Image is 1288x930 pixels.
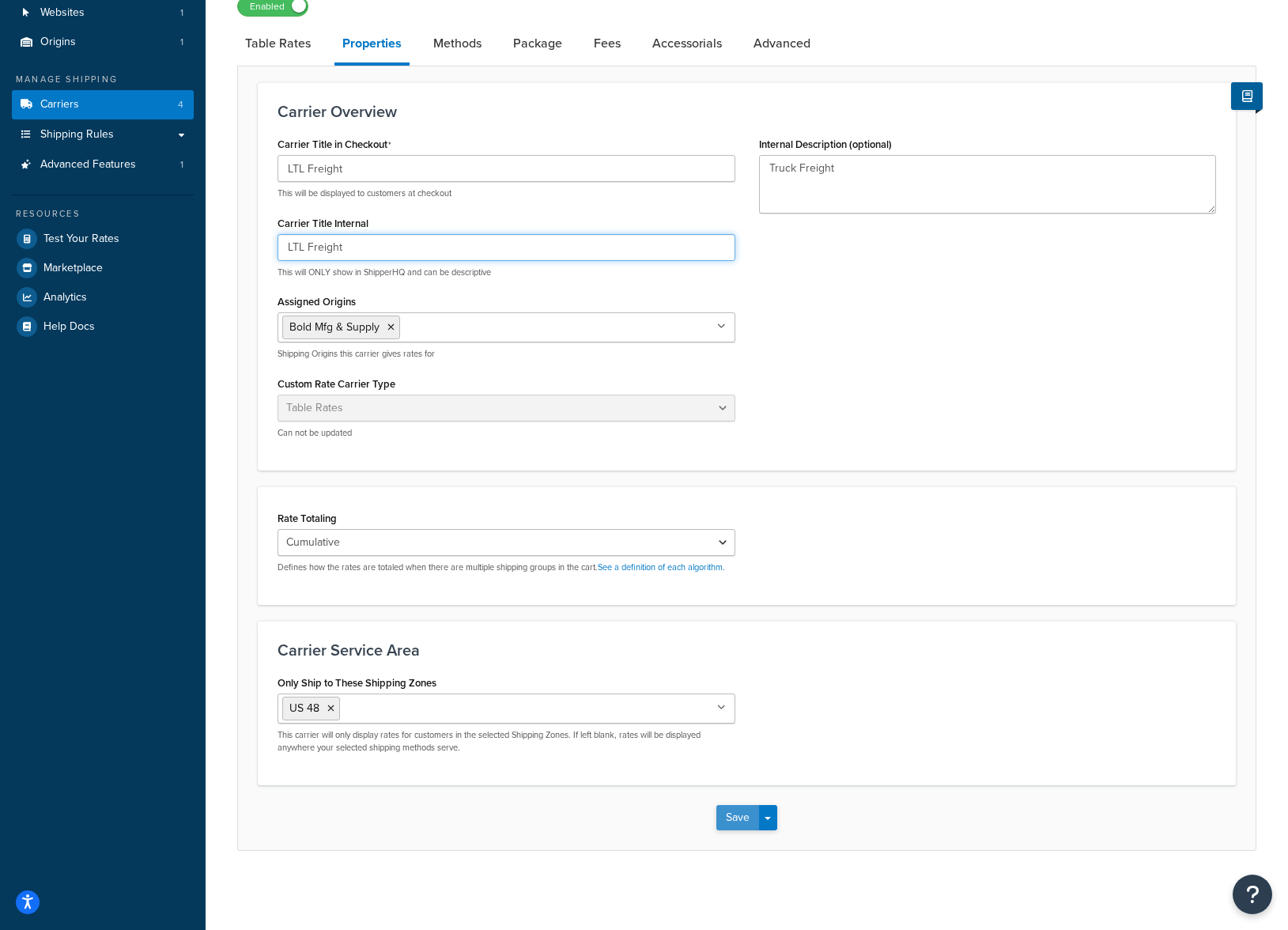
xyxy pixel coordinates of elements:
a: Table Rates [237,25,319,62]
button: Show Help Docs [1231,82,1263,110]
button: Save [716,805,759,830]
a: Fees [586,25,629,62]
h3: Carrier Service Area [278,641,1216,659]
span: US 48 [289,700,319,716]
li: Origins [12,28,194,57]
span: Marketplace [43,262,103,275]
span: Bold Mfg & Supply [289,319,380,335]
p: This carrier will only display rates for customers in the selected Shipping Zones. If left blank,... [278,729,735,754]
label: Assigned Origins [278,296,356,308]
span: Test Your Rates [43,232,119,246]
a: Marketplace [12,254,194,282]
label: Rate Totaling [278,512,337,524]
p: This will ONLY show in ShipperHQ and can be descriptive [278,267,735,278]
label: Carrier Title Internal [278,217,368,229]
a: Package [505,25,570,62]
a: Analytics [12,283,194,312]
span: 1 [180,6,183,20]
a: Help Docs [12,312,194,341]
a: Advanced Features1 [12,150,194,180]
h3: Carrier Overview [278,103,1216,120]
li: Advanced Features [12,150,194,180]
p: Shipping Origins this carrier gives rates for [278,348,735,360]
label: Custom Rate Carrier Type [278,378,395,390]
span: Advanced Features [40,158,136,172]
div: Manage Shipping [12,73,194,86]
textarea: Truck Freight [759,155,1217,214]
span: Websites [40,6,85,20]
a: See a definition of each algorithm. [598,561,725,573]
span: Carriers [40,98,79,112]
a: Shipping Rules [12,120,194,149]
p: Can not be updated [278,427,735,439]
label: Only Ship to These Shipping Zones [278,677,436,689]
span: 1 [180,158,183,172]
a: Methods [425,25,489,62]
li: Carriers [12,90,194,119]
label: Carrier Title in Checkout [278,138,391,151]
a: Properties [334,25,410,66]
span: Shipping Rules [40,128,114,142]
button: Open Resource Center [1233,875,1272,914]
span: 4 [178,98,183,112]
p: Defines how the rates are totaled when there are multiple shipping groups in the cart. [278,561,735,573]
a: Origins1 [12,28,194,57]
span: Origins [40,36,76,49]
a: Accessorials [644,25,730,62]
span: Help Docs [43,320,95,334]
span: Analytics [43,291,87,304]
p: This will be displayed to customers at checkout [278,187,735,199]
a: Advanced [746,25,818,62]
div: Resources [12,207,194,221]
a: Test Your Rates [12,225,194,253]
label: Internal Description (optional) [759,138,892,150]
a: Carriers4 [12,90,194,119]
span: 1 [180,36,183,49]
